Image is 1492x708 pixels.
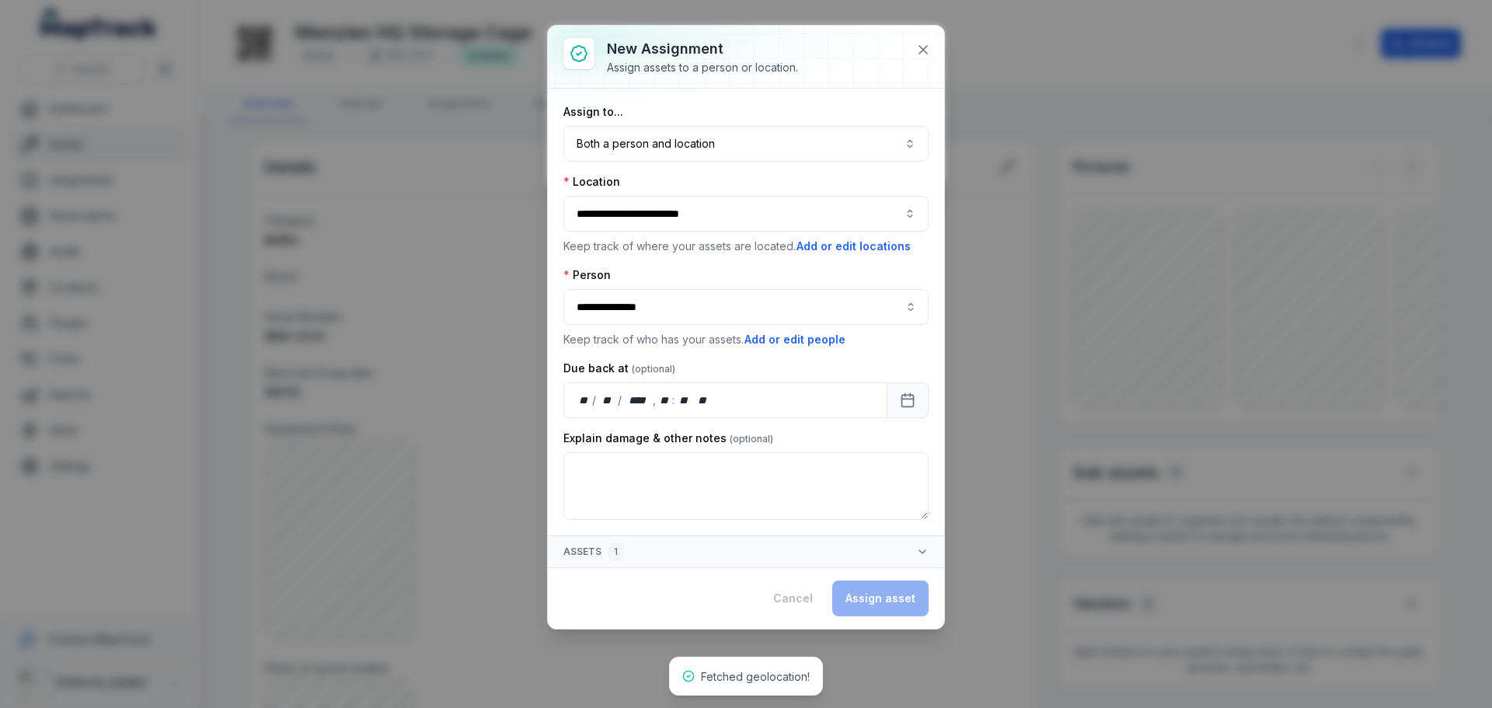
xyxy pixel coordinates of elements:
[563,104,623,120] label: Assign to...
[608,542,624,561] div: 1
[653,392,657,408] div: ,
[887,382,929,418] button: Calendar
[695,392,712,408] div: am/pm,
[563,431,773,446] label: Explain damage & other notes
[623,392,652,408] div: year,
[563,126,929,162] button: Both a person and location
[563,542,624,561] span: Assets
[598,392,619,408] div: month,
[563,238,929,255] p: Keep track of where your assets are located.
[701,670,810,683] span: Fetched geolocation!
[563,361,675,376] label: Due back at
[577,392,592,408] div: day,
[563,289,929,325] input: assignment-add:person-label
[676,392,692,408] div: minute,
[548,536,944,567] button: Assets1
[607,38,798,60] h3: New assignment
[618,392,623,408] div: /
[563,267,611,283] label: Person
[607,60,798,75] div: Assign assets to a person or location.
[672,392,676,408] div: :
[563,174,620,190] label: Location
[592,392,598,408] div: /
[563,331,929,348] p: Keep track of who has your assets.
[744,331,846,348] button: Add or edit people
[796,238,912,255] button: Add or edit locations
[657,392,673,408] div: hour,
